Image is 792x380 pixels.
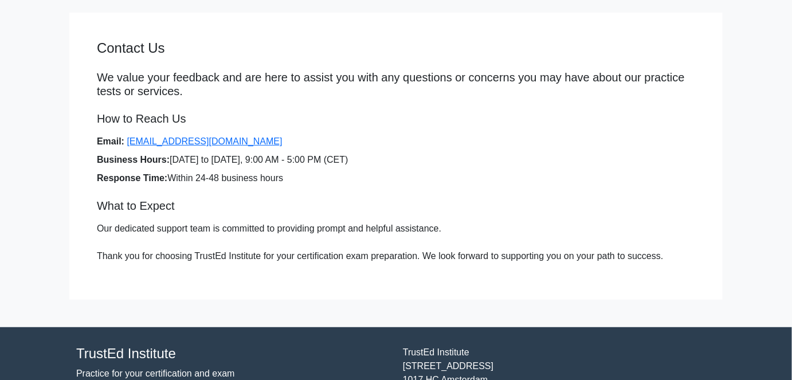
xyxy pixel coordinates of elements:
li: Within 24-48 business hours [97,171,695,185]
strong: Email: [97,136,124,146]
h4: Contact Us [97,40,695,57]
a: [EMAIL_ADDRESS][DOMAIN_NAME] [127,136,282,146]
h5: What to Expect [97,199,695,213]
h4: TrustEd Institute [76,346,389,362]
a: Practice for your certification and exam [76,369,235,378]
li: [DATE] to [DATE], 9:00 AM - 5:00 PM (CET) [97,153,695,167]
strong: Response Time: [97,173,167,183]
p: We value your feedback and are here to assist you with any questions or concerns you may have abo... [97,70,695,98]
p: Our dedicated support team is committed to providing prompt and helpful assistance. [97,222,695,236]
strong: Business Hours: [97,155,170,164]
h5: How to Reach Us [97,112,695,126]
p: Thank you for choosing TrustEd Institute for your certification exam preparation. We look forward... [97,249,695,263]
